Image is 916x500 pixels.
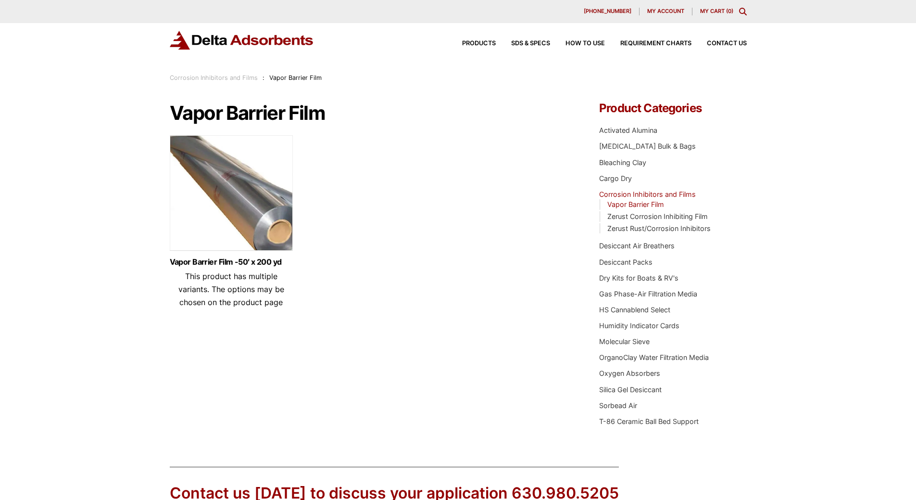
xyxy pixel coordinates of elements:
span: Requirement Charts [620,40,691,47]
img: Delta Adsorbents [170,31,314,50]
a: Dry Kits for Boats & RV's [599,274,678,282]
span: My account [647,9,684,14]
h4: Product Categories [599,103,746,114]
a: Desiccant Air Breathers [599,242,675,250]
a: My account [640,8,692,15]
a: Zerust Rust/Corrosion Inhibitors [607,224,711,232]
span: Products [462,40,496,47]
span: SDS & SPECS [511,40,550,47]
a: Requirement Charts [605,40,691,47]
a: How to Use [550,40,605,47]
a: Zerust Corrosion Inhibiting Film [607,212,708,220]
span: Contact Us [707,40,747,47]
a: T-86 Ceramic Ball Bed Support [599,417,699,425]
a: HS Cannablend Select [599,306,670,314]
a: Activated Alumina [599,126,657,134]
a: Silica Gel Desiccant [599,385,662,394]
a: Vapor Barrier Film [607,200,664,208]
a: Contact Us [691,40,747,47]
a: My Cart (0) [700,8,733,14]
span: How to Use [565,40,605,47]
a: Gas Phase-Air Filtration Media [599,290,697,298]
a: Vapor Barrier Film -50′ x 200 yd [170,258,293,266]
span: : [263,74,264,81]
a: Humidity Indicator Cards [599,321,679,330]
span: 0 [728,8,731,14]
span: This product has multiple variants. The options may be chosen on the product page [178,271,284,307]
a: Corrosion Inhibitors and Films [170,74,258,81]
a: OrganoClay Water Filtration Media [599,353,709,361]
a: Corrosion Inhibitors and Films [599,190,696,198]
a: Oxygen Absorbers [599,369,660,377]
a: Desiccant Packs [599,258,652,266]
a: SDS & SPECS [496,40,550,47]
a: Cargo Dry [599,174,632,182]
a: Sorbead Air [599,401,637,410]
a: [PHONE_NUMBER] [576,8,640,15]
a: [MEDICAL_DATA] Bulk & Bags [599,142,696,150]
span: Vapor Barrier Film [269,74,322,81]
a: Bleaching Clay [599,158,646,167]
a: Products [447,40,496,47]
h1: Vapor Barrier Film [170,103,571,124]
div: Toggle Modal Content [739,8,747,15]
span: [PHONE_NUMBER] [584,9,631,14]
a: Molecular Sieve [599,337,650,346]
